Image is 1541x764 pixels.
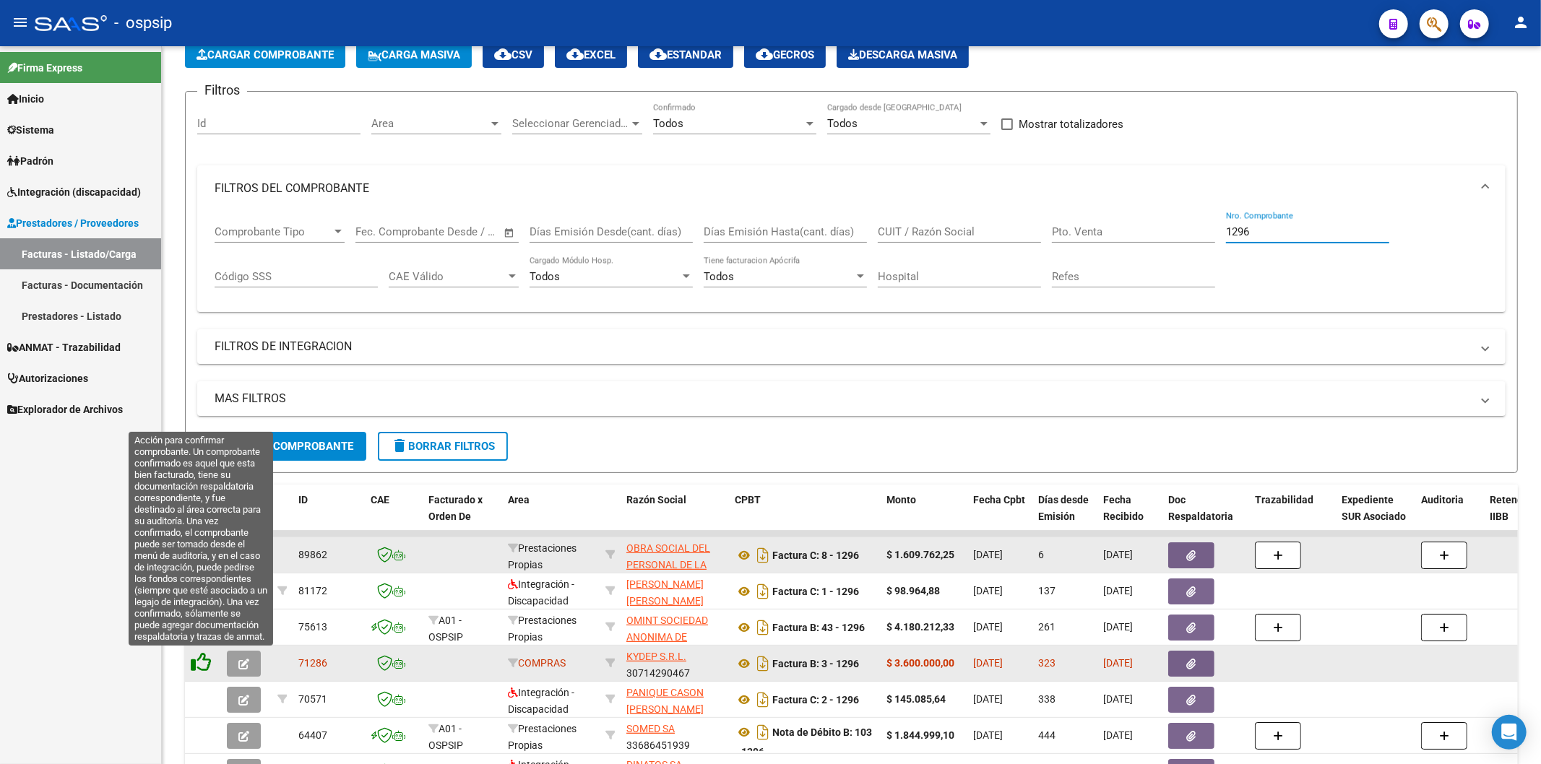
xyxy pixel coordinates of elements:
[508,723,577,751] span: Prestaciones Propias
[298,549,327,560] span: 89862
[626,576,723,607] div: 27327538212
[626,494,686,505] span: Razón Social
[501,225,518,241] button: Open calendar
[210,437,228,454] mat-icon: search
[508,578,574,607] span: Integración - Discapacidad
[215,181,1471,196] mat-panel-title: FILTROS DEL COMPROBANTE
[508,542,577,570] span: Prestaciones Propias
[649,45,667,63] mat-icon: cloud_download
[754,688,772,711] i: Descargar documento
[427,225,497,238] input: Fecha fin
[754,616,772,639] i: Descargar documento
[967,485,1032,548] datatable-header-cell: Fecha Cpbt
[973,585,1003,596] span: [DATE]
[197,80,247,100] h3: Filtros
[428,494,483,522] span: Facturado x Orden De
[508,657,566,669] span: COMPRAS
[530,270,560,283] span: Todos
[837,42,969,68] button: Descarga Masiva
[197,432,366,461] button: Buscar Comprobante
[1038,657,1056,669] span: 323
[378,432,508,461] button: Borrar Filtros
[215,391,1471,407] mat-panel-title: MAS FILTROS
[973,621,1003,633] span: [DATE]
[973,657,1003,669] span: [DATE]
[1103,729,1133,741] span: [DATE]
[1490,494,1537,522] span: Retencion IIBB
[649,48,722,61] span: Estandar
[197,381,1506,416] mat-expansion-panel-header: MAS FILTROS
[754,580,772,603] i: Descargar documento
[298,693,327,705] span: 70571
[704,270,734,283] span: Todos
[756,48,814,61] span: Gecros
[365,485,423,548] datatable-header-cell: CAE
[391,440,495,453] span: Borrar Filtros
[298,621,327,633] span: 75613
[848,48,957,61] span: Descarga Masiva
[754,652,772,675] i: Descargar documento
[973,729,1003,741] span: [DATE]
[1097,485,1162,548] datatable-header-cell: Fecha Recibido
[1103,549,1133,560] span: [DATE]
[7,91,44,107] span: Inicio
[12,14,29,31] mat-icon: menu
[371,494,389,505] span: CAE
[502,485,600,548] datatable-header-cell: Area
[215,225,332,238] span: Comprobante Tipo
[7,184,141,200] span: Integración (discapacidad)
[197,212,1506,313] div: FILTROS DEL COMPROBANTE
[1492,715,1527,750] div: Open Intercom Messenger
[626,615,708,659] span: OMINT SOCIEDAD ANONIMA DE SERVICIOS
[772,694,859,706] strong: Factura C: 2 - 1296
[638,42,733,68] button: Estandar
[1032,485,1097,548] datatable-header-cell: Días desde Emisión
[1168,494,1233,522] span: Doc Respaldatoria
[772,622,865,633] strong: Factura B: 43 - 1296
[626,685,723,715] div: 27272323181
[886,729,954,741] strong: $ 1.844.999,10
[1038,585,1056,596] span: 137
[298,657,327,669] span: 71286
[1342,494,1406,522] span: Expediente SUR Asociado
[298,729,327,741] span: 64407
[391,437,408,454] mat-icon: delete
[7,122,54,138] span: Sistema
[428,615,463,643] span: A01 - OSPSIP
[1103,693,1133,705] span: [DATE]
[626,687,704,715] span: PANIQUE CASON [PERSON_NAME]
[368,48,460,61] span: Carga Masiva
[1103,657,1133,669] span: [DATE]
[508,615,577,643] span: Prestaciones Propias
[626,612,723,643] div: 30550245309
[197,329,1506,364] mat-expansion-panel-header: FILTROS DE INTEGRACION
[1038,494,1089,522] span: Días desde Emisión
[754,544,772,567] i: Descargar documento
[355,225,414,238] input: Fecha inicio
[886,621,954,633] strong: $ 4.180.212,33
[744,42,826,68] button: Gecros
[185,42,345,68] button: Cargar Comprobante
[7,215,139,231] span: Prestadores / Proveedores
[626,542,712,620] span: OBRA SOCIAL DEL PERSONAL DE LA ACTIVIDAD CERVECERA Y AFINES O S P A C A
[626,540,723,570] div: 30639760347
[626,648,723,679] div: 30714290467
[7,153,53,169] span: Padrón
[626,651,686,662] span: KYDEP S.R.L.
[356,42,472,68] button: Carga Masiva
[197,165,1506,212] mat-expansion-panel-header: FILTROS DEL COMPROBANTE
[428,723,463,751] span: A01 - OSPSIP
[886,549,954,560] strong: $ 1.609.762,25
[1038,729,1056,741] span: 444
[371,117,488,130] span: Area
[735,494,761,505] span: CPBT
[1162,485,1249,548] datatable-header-cell: Doc Respaldatoria
[215,339,1471,355] mat-panel-title: FILTROS DE INTEGRACION
[1249,485,1336,548] datatable-header-cell: Trazabilidad
[886,494,916,505] span: Monto
[827,117,858,130] span: Todos
[512,117,629,130] span: Seleccionar Gerenciador
[298,585,327,596] span: 81172
[1103,621,1133,633] span: [DATE]
[756,45,773,63] mat-icon: cloud_download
